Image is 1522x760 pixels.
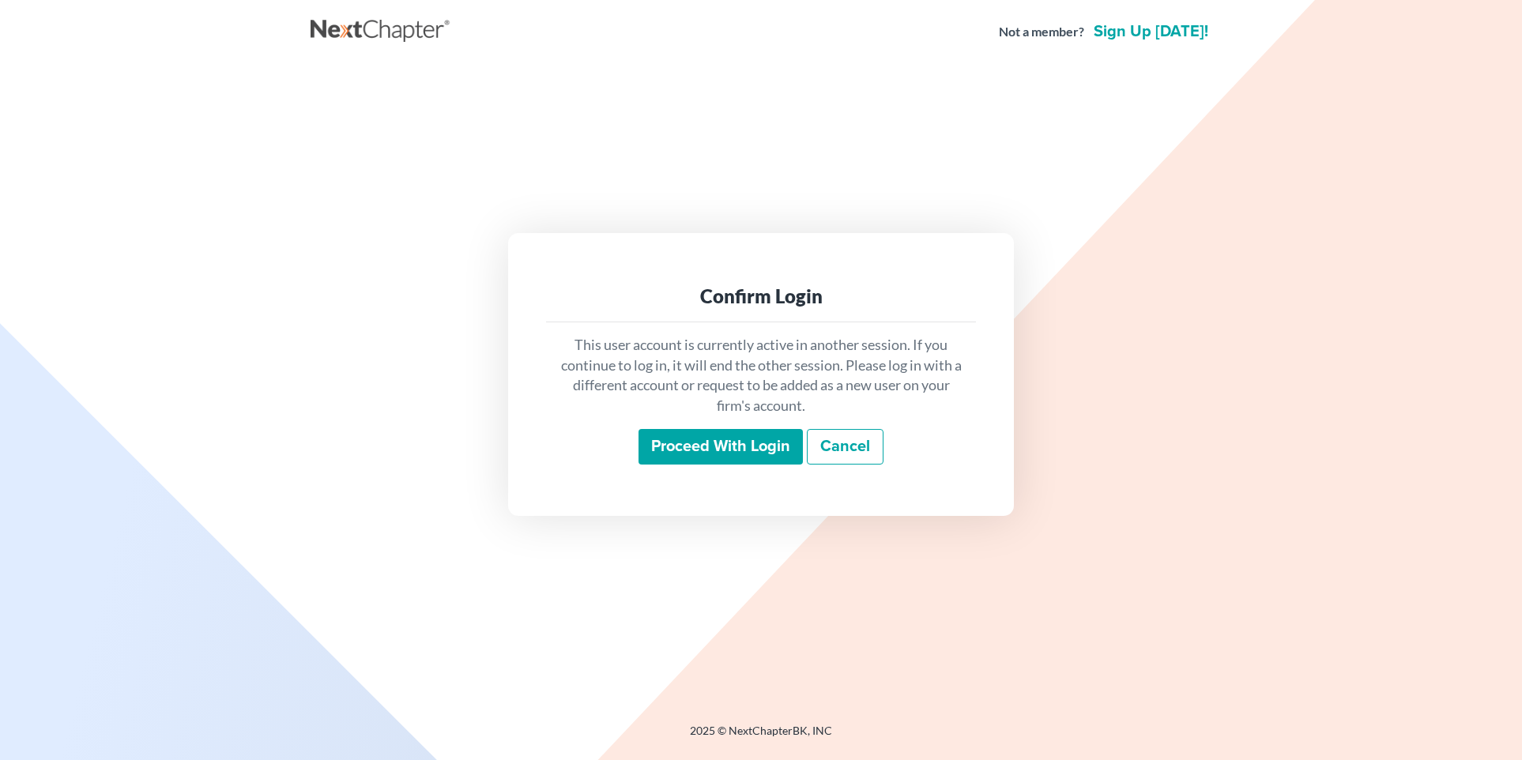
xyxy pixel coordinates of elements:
div: Confirm Login [559,284,963,309]
p: This user account is currently active in another session. If you continue to log in, it will end ... [559,335,963,416]
strong: Not a member? [999,23,1084,41]
a: Sign up [DATE]! [1091,24,1211,40]
input: Proceed with login [639,429,803,465]
div: 2025 © NextChapterBK, INC [311,723,1211,751]
a: Cancel [807,429,883,465]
